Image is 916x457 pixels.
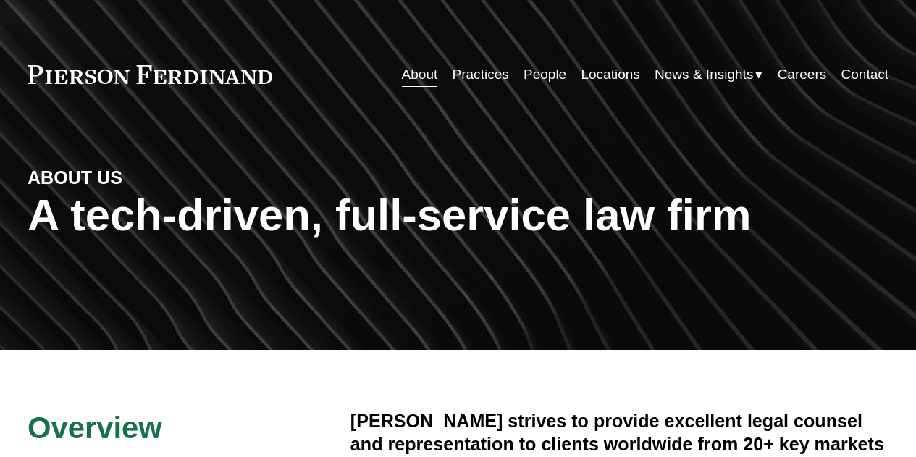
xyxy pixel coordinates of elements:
[524,61,566,88] a: People
[841,61,889,88] a: Contact
[28,167,122,188] strong: ABOUT US
[778,61,827,88] a: Careers
[655,62,753,87] span: News & Insights
[28,411,162,445] span: Overview
[581,61,639,88] a: Locations
[453,61,509,88] a: Practices
[28,190,888,240] h1: A tech-driven, full-service law firm
[655,61,762,88] a: folder dropdown
[402,61,438,88] a: About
